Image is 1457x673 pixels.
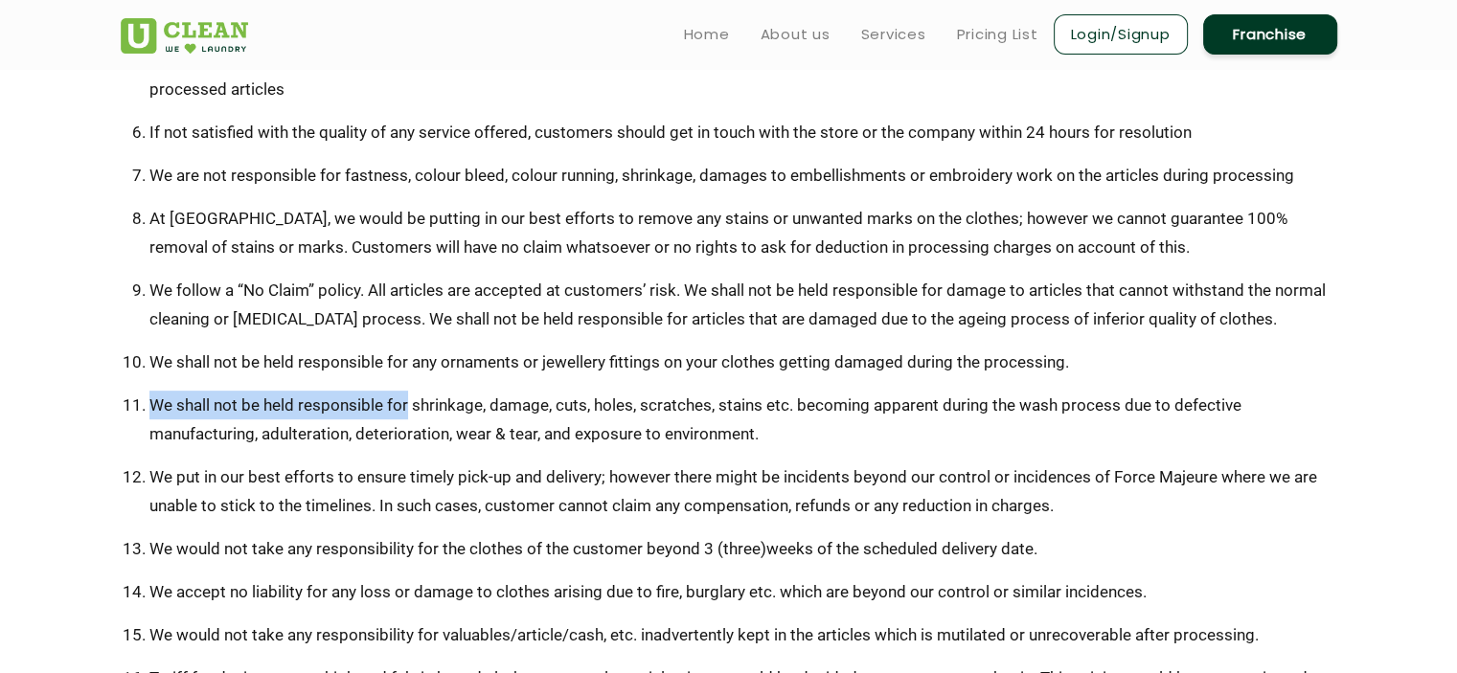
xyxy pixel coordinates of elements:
[1054,14,1188,55] a: Login/Signup
[861,23,926,46] a: Services
[149,348,1337,376] li: We shall not be held responsible for any ornaments or jewellery fittings on your clothes getting ...
[121,18,248,54] img: UClean Laundry and Dry Cleaning
[149,204,1337,261] li: At [GEOGRAPHIC_DATA], we would be putting in our best efforts to remove any stains or unwanted ma...
[149,534,1337,563] li: We would not take any responsibility for the clothes of the customer beyond 3 (three)weeks of the...
[761,23,831,46] a: About us
[149,620,1337,649] li: We would not take any responsibility for valuables/article/cash, etc. inadvertently kept in the a...
[1203,14,1337,55] a: Franchise
[149,577,1337,606] li: We accept no liability for any loss or damage to clothes arising due to fire, burglary etc. which...
[684,23,730,46] a: Home
[149,462,1337,520] li: We put in our best efforts to ensure timely pick-up and delivery; however there might be incident...
[149,161,1337,190] li: We are not responsible for fastness, colour bleed, colour running, shrinkage, damages to embellis...
[149,391,1337,448] li: We shall not be held responsible for shrinkage, damage, cuts, holes, scratches, stains etc. becom...
[149,46,1337,103] li: Customers are requested to examine the articles at the time of delivery; we would not be held res...
[149,276,1337,333] li: We follow a “No Claim” policy. All articles are accepted at customers’ risk. We shall not be held...
[149,118,1337,146] li: If not satisfied with the quality of any service offered, customers should get in touch with the ...
[957,23,1038,46] a: Pricing List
